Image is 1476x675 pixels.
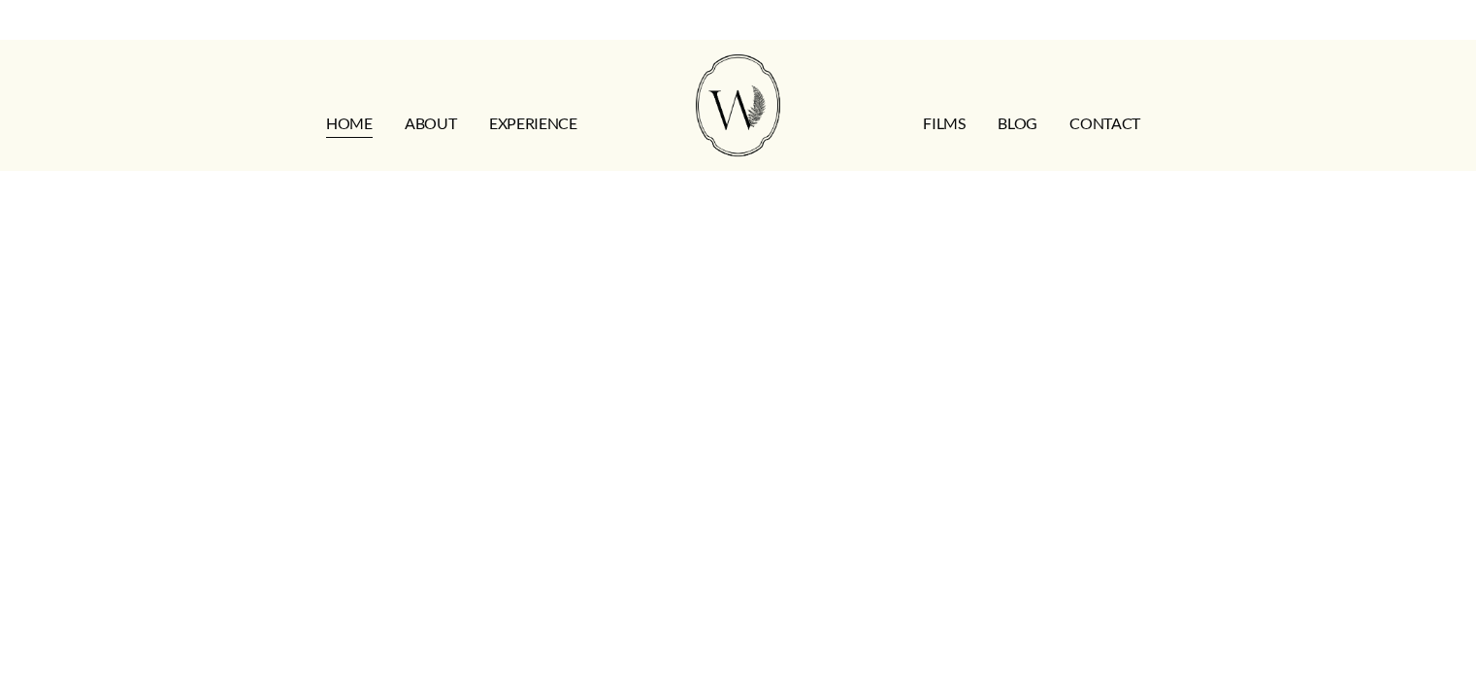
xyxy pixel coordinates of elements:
a: Blog [998,108,1037,139]
a: CONTACT [1069,108,1140,139]
a: HOME [326,108,373,139]
a: EXPERIENCE [489,108,577,139]
img: Wild Fern Weddings [696,54,779,156]
a: ABOUT [405,108,456,139]
a: FILMS [923,108,965,139]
